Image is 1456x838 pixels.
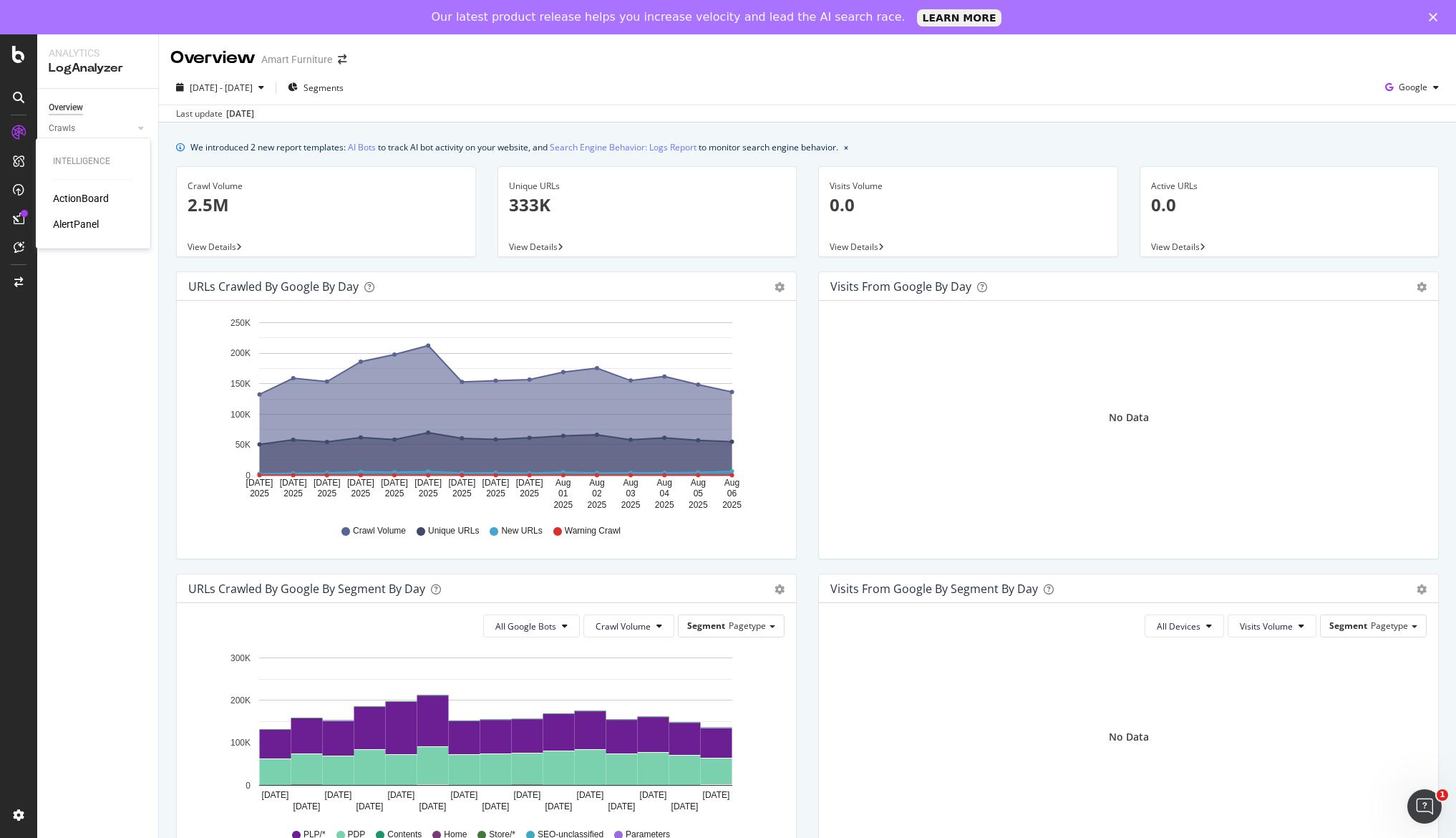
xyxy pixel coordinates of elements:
[49,100,148,115] a: Overview
[722,500,742,510] text: 2025
[1399,81,1427,93] span: Google
[419,801,447,811] text: [DATE]
[314,478,341,488] text: [DATE]
[190,82,253,94] span: [DATE] - [DATE]
[1329,620,1367,632] span: Segment
[49,121,75,136] div: Crawls
[727,488,737,499] text: 06
[188,649,780,815] div: A chart.
[583,615,674,637] button: Crawl Volume
[176,140,1439,155] div: info banner
[1109,730,1149,744] div: No Data
[1151,180,1428,193] div: Active URLs
[381,478,408,488] text: [DATE]
[230,653,251,663] text: 300K
[283,488,303,499] text: 2025
[550,140,697,155] a: Search Engine Behavior: Logs Report
[775,282,785,292] div: gear
[501,525,542,537] span: New URLs
[428,525,479,537] span: Unique URLs
[689,500,708,510] text: 2025
[282,76,349,99] button: Segments
[621,500,641,510] text: 2025
[53,155,133,168] div: Intelligence
[230,379,251,389] text: 150K
[577,790,604,800] text: [DATE]
[250,488,269,499] text: 2025
[520,488,539,499] text: 2025
[565,525,621,537] span: Warning Crawl
[246,471,251,481] text: 0
[830,241,878,253] span: View Details
[448,478,475,488] text: [DATE]
[1417,282,1427,292] div: gear
[348,140,376,155] a: AI Bots
[596,620,651,632] span: Crawl Volume
[660,488,670,499] text: 04
[589,478,604,488] text: Aug
[230,410,251,420] text: 100K
[188,279,359,294] div: URLs Crawled by Google by day
[338,54,346,64] div: arrow-right-arrow-left
[486,488,505,499] text: 2025
[671,801,699,811] text: [DATE]
[230,349,251,359] text: 200K
[830,582,1038,596] div: Visits from Google By Segment By Day
[230,738,251,748] text: 100K
[452,488,472,499] text: 2025
[188,193,465,217] p: 2.5M
[729,620,766,632] span: Pagetype
[49,121,134,136] a: Crawls
[608,801,636,811] text: [DATE]
[246,781,251,791] text: 0
[347,478,374,488] text: [DATE]
[236,440,251,450] text: 50K
[170,46,256,70] div: Overview
[1157,620,1200,632] span: All Devices
[1417,584,1427,594] div: gear
[555,478,571,488] text: Aug
[1371,620,1408,632] span: Pagetype
[1379,76,1445,99] button: Google
[351,488,371,499] text: 2025
[553,500,573,510] text: 2025
[176,107,254,120] div: Last update
[188,180,465,193] div: Crawl Volume
[1151,193,1428,217] p: 0.0
[1437,789,1448,801] span: 1
[917,9,1002,27] a: LEARN MORE
[840,137,852,158] button: close banner
[830,279,971,294] div: Visits from Google by day
[545,801,573,811] text: [DATE]
[419,488,438,499] text: 2025
[226,107,254,120] div: [DATE]
[53,191,109,206] a: ActionBoard
[414,478,442,488] text: [DATE]
[293,801,321,811] text: [DATE]
[325,790,352,800] text: [DATE]
[691,478,706,488] text: Aug
[626,488,636,499] text: 03
[495,620,556,632] span: All Google Bots
[49,100,83,115] div: Overview
[262,790,289,800] text: [DATE]
[482,801,510,811] text: [DATE]
[356,801,384,811] text: [DATE]
[1407,789,1442,824] iframe: Intercom live chat
[1429,13,1443,21] div: Close
[1151,241,1200,253] span: View Details
[261,52,332,67] div: Amart Furniture
[230,695,251,705] text: 200K
[509,193,786,217] p: 333K
[830,180,1107,193] div: Visits Volume
[49,60,147,77] div: LogAnalyzer
[230,318,251,328] text: 250K
[592,488,602,499] text: 02
[388,790,415,800] text: [DATE]
[49,46,147,60] div: Analytics
[483,615,580,637] button: All Google Bots
[509,241,558,253] span: View Details
[514,790,541,800] text: [DATE]
[451,790,478,800] text: [DATE]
